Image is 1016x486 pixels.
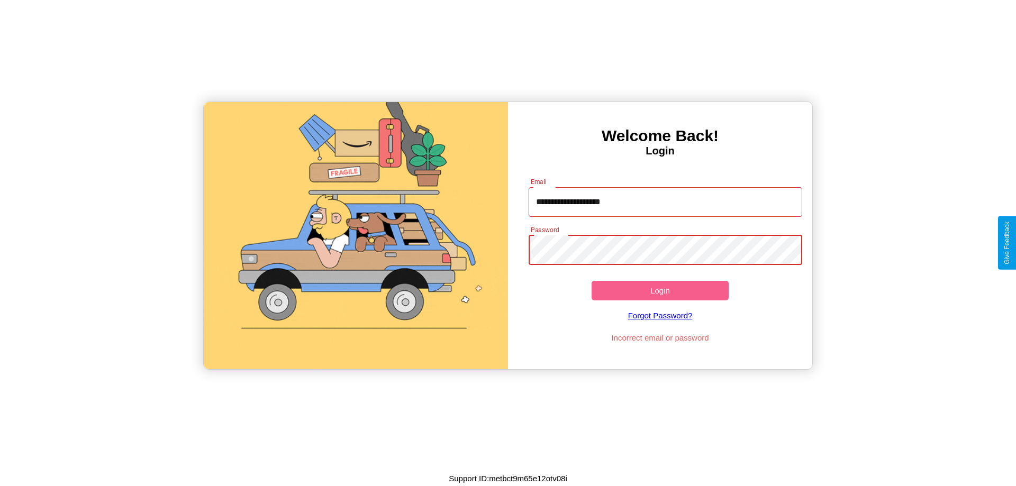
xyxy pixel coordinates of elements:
h3: Welcome Back! [508,127,812,145]
label: Password [531,225,559,234]
button: Login [592,281,729,300]
img: gif [204,102,508,369]
div: Give Feedback [1003,222,1011,264]
a: Forgot Password? [523,300,797,331]
p: Support ID: metbct9m65e12otv08i [449,471,567,485]
p: Incorrect email or password [523,331,797,345]
label: Email [531,177,547,186]
h4: Login [508,145,812,157]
